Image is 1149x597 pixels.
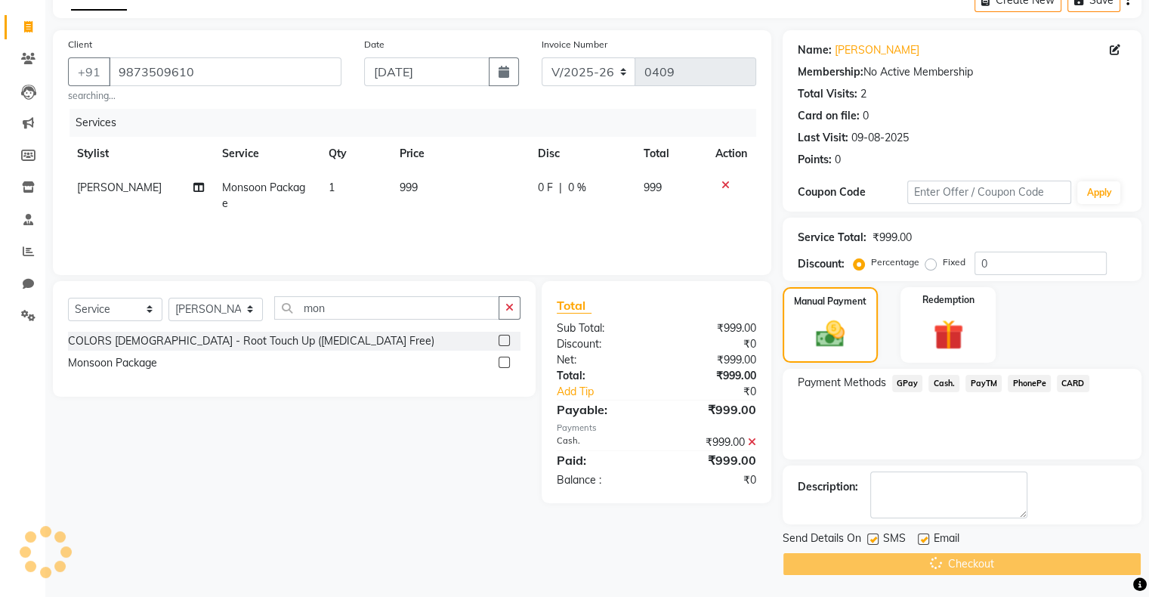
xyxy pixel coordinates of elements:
div: ₹999.00 [873,230,912,246]
span: 1 [329,181,335,194]
div: Discount: [798,256,845,272]
span: | [559,180,562,196]
div: ₹999.00 [656,320,768,336]
div: ₹0 [656,336,768,352]
label: Manual Payment [794,295,866,308]
input: Enter Offer / Coupon Code [907,181,1072,204]
div: Membership: [798,64,863,80]
th: Qty [320,137,391,171]
span: 0 % [568,180,586,196]
div: Total: [545,368,656,384]
th: Service [213,137,320,171]
div: ₹999.00 [656,401,768,419]
label: Date [364,38,385,51]
span: 0 F [538,180,553,196]
span: Total [557,298,591,314]
span: 999 [400,181,418,194]
div: Balance : [545,472,656,488]
img: _gift.svg [924,316,973,354]
span: Send Details On [783,530,861,549]
div: Payable: [545,401,656,419]
label: Invoice Number [542,38,607,51]
div: Monsoon Package [68,355,157,371]
div: 0 [835,152,841,168]
div: 2 [860,86,866,102]
small: searching... [68,89,341,103]
input: Search or Scan [274,296,499,320]
th: Action [706,137,756,171]
span: Email [934,530,959,549]
span: PayTM [965,375,1002,392]
div: Description: [798,479,858,495]
img: _cash.svg [807,317,854,351]
div: No Active Membership [798,64,1126,80]
div: Coupon Code [798,184,907,200]
th: Disc [529,137,635,171]
a: [PERSON_NAME] [835,42,919,58]
span: Monsoon Package [222,181,305,210]
span: CARD [1057,375,1089,392]
div: ₹999.00 [656,352,768,368]
button: Apply [1077,181,1120,204]
div: 0 [863,108,869,124]
div: Card on file: [798,108,860,124]
div: Services [69,109,768,137]
div: Points: [798,152,832,168]
span: SMS [883,530,906,549]
div: Name: [798,42,832,58]
div: ₹999.00 [656,435,768,450]
a: Add Tip [545,384,675,400]
input: Search by Name/Mobile/Email/Code [109,57,341,86]
div: 09-08-2025 [851,130,909,146]
span: Cash. [928,375,959,392]
span: [PERSON_NAME] [77,181,162,194]
label: Client [68,38,92,51]
div: Cash. [545,435,656,450]
th: Stylist [68,137,213,171]
div: ₹999.00 [656,368,768,384]
div: Sub Total: [545,320,656,336]
span: GPay [892,375,923,392]
div: ₹0 [675,384,767,400]
span: Payment Methods [798,375,886,391]
div: Service Total: [798,230,866,246]
div: ₹0 [656,472,768,488]
div: ₹999.00 [656,451,768,469]
div: Discount: [545,336,656,352]
label: Fixed [943,255,965,269]
div: Paid: [545,451,656,469]
div: Last Visit: [798,130,848,146]
div: COLORS [DEMOGRAPHIC_DATA] - Root Touch Up ([MEDICAL_DATA] Free) [68,333,434,349]
th: Total [635,137,706,171]
span: 999 [644,181,662,194]
span: PhonePe [1008,375,1051,392]
div: Total Visits: [798,86,857,102]
label: Percentage [871,255,919,269]
div: Payments [557,422,756,435]
div: Net: [545,352,656,368]
button: +91 [68,57,110,86]
label: Redemption [922,293,974,307]
th: Price [391,137,529,171]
